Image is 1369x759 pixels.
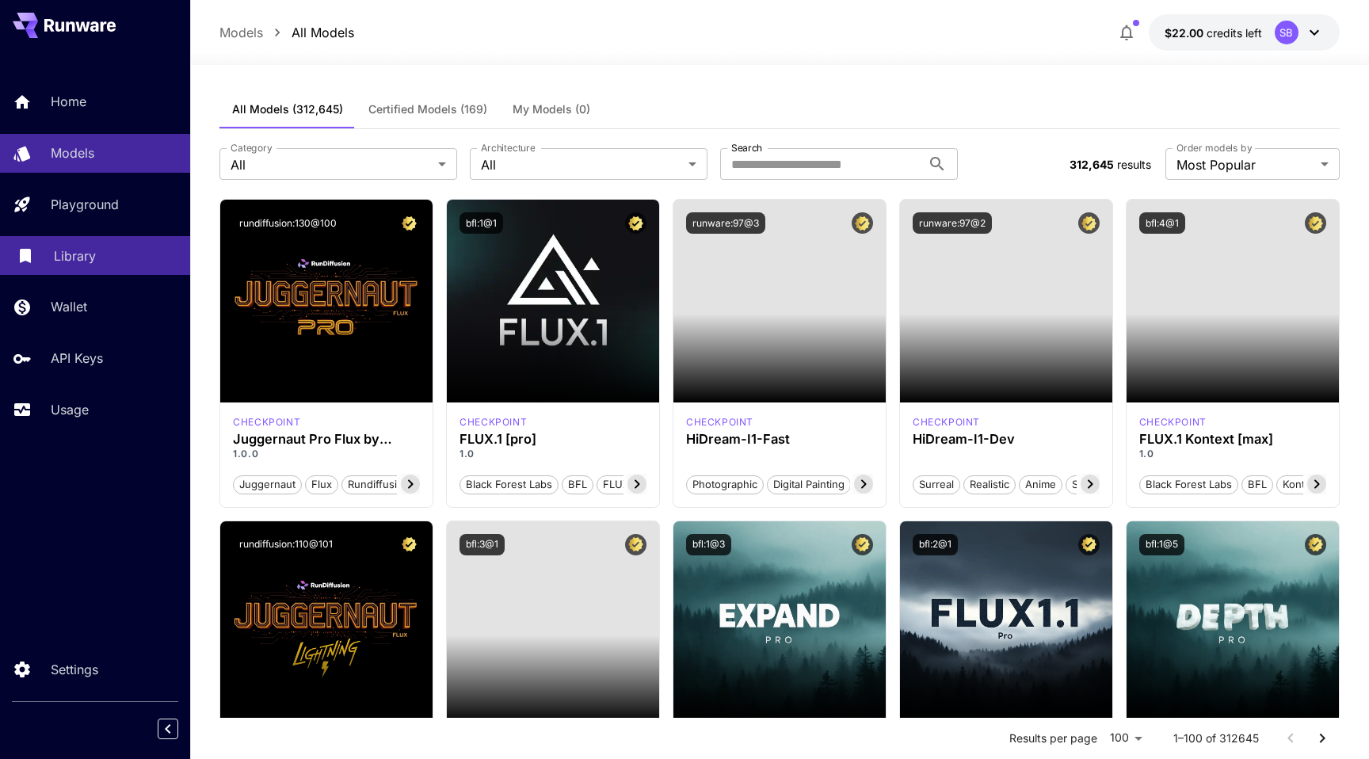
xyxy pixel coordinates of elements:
[306,477,337,493] span: flux
[1276,474,1326,494] button: Kontext
[232,102,343,116] span: All Models (312,645)
[913,474,960,494] button: Surreal
[233,534,339,555] button: rundiffusion:110@101
[1139,212,1185,234] button: bfl:4@1
[562,477,593,493] span: BFL
[342,477,415,493] span: rundiffusion
[460,415,527,429] p: checkpoint
[1117,158,1151,171] span: results
[1139,534,1184,555] button: bfl:1@5
[481,141,535,154] label: Architecture
[54,246,96,265] p: Library
[460,477,558,493] span: Black Forest Labs
[964,477,1015,493] span: Realistic
[1009,730,1097,746] p: Results per page
[686,212,765,234] button: runware:97@3
[481,155,682,174] span: All
[1165,26,1207,40] span: $22.00
[51,143,94,162] p: Models
[51,297,87,316] p: Wallet
[233,447,420,461] p: 1.0.0
[1078,534,1100,555] button: Certified Model – Vetted for best performance and includes a commercial license.
[1306,723,1338,754] button: Go to next page
[305,474,338,494] button: flux
[1241,474,1273,494] button: BFL
[1019,474,1062,494] button: Anime
[1165,25,1262,41] div: $22.00
[1277,477,1325,493] span: Kontext
[170,715,190,743] div: Collapse sidebar
[767,474,851,494] button: Digital Painting
[768,477,850,493] span: Digital Painting
[913,534,958,555] button: bfl:2@1
[1139,474,1238,494] button: Black Forest Labs
[368,102,487,116] span: Certified Models (169)
[231,155,432,174] span: All
[963,474,1016,494] button: Realistic
[1139,447,1326,461] p: 1.0
[913,415,980,429] div: HiDream Dev
[625,534,646,555] button: Certified Model – Vetted for best performance and includes a commercial license.
[913,432,1100,447] h3: HiDream-I1-Dev
[625,212,646,234] button: Certified Model – Vetted for best performance and includes a commercial license.
[51,92,86,111] p: Home
[1066,474,1116,494] button: Stylized
[687,477,763,493] span: Photographic
[597,474,670,494] button: FLUX.1 [pro]
[1139,415,1207,429] p: checkpoint
[234,477,301,493] span: juggernaut
[1104,727,1148,749] div: 100
[686,432,873,447] h3: HiDream-I1-Fast
[913,212,992,234] button: runware:97@2
[398,534,420,555] button: Certified Model – Vetted for best performance and includes a commercial license.
[686,474,764,494] button: Photographic
[398,212,420,234] button: Certified Model – Vetted for best performance and includes a commercial license.
[51,195,119,214] p: Playground
[852,534,873,555] button: Certified Model – Vetted for best performance and includes a commercial license.
[1176,141,1252,154] label: Order models by
[1070,158,1114,171] span: 312,645
[852,212,873,234] button: Certified Model – Vetted for best performance and includes a commercial license.
[1173,730,1259,746] p: 1–100 of 312645
[460,474,559,494] button: Black Forest Labs
[233,212,343,234] button: rundiffusion:130@100
[460,432,646,447] h3: FLUX.1 [pro]
[1066,477,1115,493] span: Stylized
[1275,21,1298,44] div: SB
[1149,14,1340,51] button: $22.00SB
[1207,26,1262,40] span: credits left
[913,477,959,493] span: Surreal
[597,477,669,493] span: FLUX.1 [pro]
[219,23,354,42] nav: breadcrumb
[1078,212,1100,234] button: Certified Model – Vetted for best performance and includes a commercial license.
[686,534,731,555] button: bfl:1@3
[233,432,420,447] h3: Juggernaut Pro Flux by RunDiffusion
[158,719,178,739] button: Collapse sidebar
[913,415,980,429] p: checkpoint
[460,447,646,461] p: 1.0
[1305,212,1326,234] button: Certified Model – Vetted for best performance and includes a commercial license.
[341,474,416,494] button: rundiffusion
[51,400,89,419] p: Usage
[233,474,302,494] button: juggernaut
[460,534,505,555] button: bfl:3@1
[1020,477,1062,493] span: Anime
[1139,432,1326,447] div: FLUX.1 Kontext [max]
[219,23,263,42] p: Models
[51,660,98,679] p: Settings
[233,415,300,429] div: FLUX.1 D
[562,474,593,494] button: BFL
[731,141,762,154] label: Search
[292,23,354,42] a: All Models
[460,212,503,234] button: bfl:1@1
[1176,155,1314,174] span: Most Popular
[231,141,273,154] label: Category
[51,349,103,368] p: API Keys
[1139,415,1207,429] div: FLUX.1 Kontext [max]
[1140,477,1237,493] span: Black Forest Labs
[460,415,527,429] div: fluxpro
